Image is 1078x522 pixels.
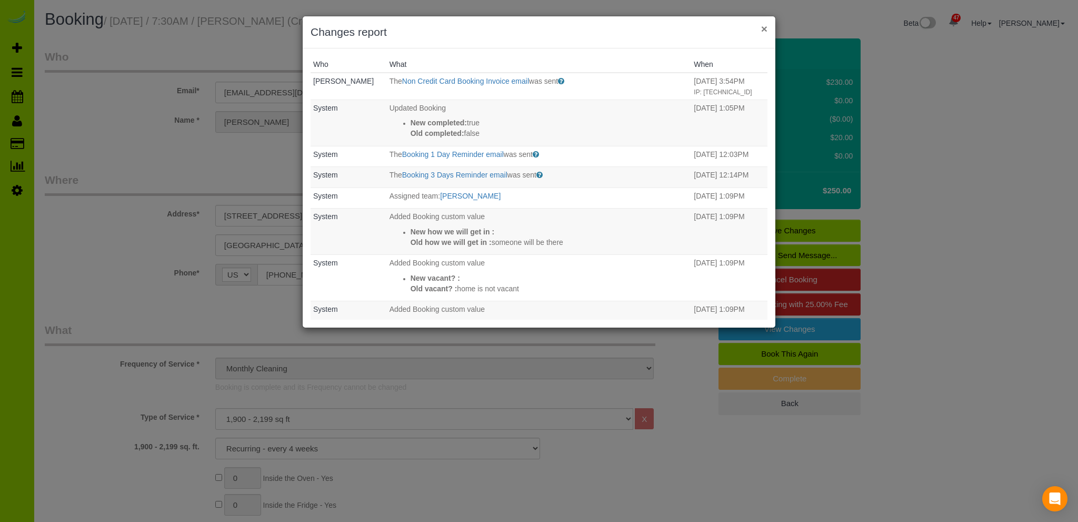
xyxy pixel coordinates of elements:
td: When [691,301,767,348]
strong: Old completed: [411,129,464,137]
td: Who [311,73,387,100]
td: Who [311,100,387,146]
p: true [411,117,689,128]
td: What [387,73,692,100]
sui-modal: Changes report [303,16,775,328]
p: false [411,128,689,139]
a: System [313,150,338,159]
strong: New completed: [411,119,467,127]
a: System [313,259,338,267]
span: Added Booking custom value [390,212,485,221]
span: The [390,171,402,179]
td: When [691,188,767,209]
span: was sent [504,150,533,159]
span: Added Booking custom value [390,305,485,313]
strong: Old vacant? : [411,284,457,293]
strong: Old how we will get in : [411,238,492,247]
td: Who [311,209,387,255]
h3: Changes report [311,24,767,40]
p: home is not vacant [411,283,689,294]
th: What [387,56,692,73]
span: Updated Booking [390,104,446,112]
td: What [387,255,692,301]
span: was sent [529,77,558,85]
a: Non Credit Card Booking Invoice email [402,77,529,85]
td: Who [311,188,387,209]
a: System [313,305,338,313]
span: was sent [507,171,536,179]
span: Assigned team: [390,192,441,200]
td: When [691,146,767,167]
td: What [387,100,692,146]
strong: New how we will get in : [411,228,494,236]
td: What [387,167,692,188]
td: When [691,167,767,188]
th: When [691,56,767,73]
td: What [387,301,692,348]
span: The [390,150,402,159]
a: [PERSON_NAME] [440,192,501,200]
a: [PERSON_NAME] [313,77,374,85]
td: What [387,146,692,167]
a: Booking 1 Day Reminder email [402,150,504,159]
td: When [691,209,767,255]
td: When [691,255,767,301]
strong: New vacant? : [411,274,460,282]
a: System [313,212,338,221]
th: Who [311,56,387,73]
span: Added Booking custom value [390,259,485,267]
td: Who [311,167,387,188]
td: What [387,209,692,255]
td: When [691,100,767,146]
td: Who [311,255,387,301]
a: System [313,192,338,200]
td: What [387,188,692,209]
button: × [761,23,767,34]
td: Who [311,301,387,348]
small: IP: [TECHNICAL_ID] [694,88,752,96]
a: Booking 3 Days Reminder email [402,171,507,179]
a: System [313,171,338,179]
p: someone will be there [411,237,689,248]
td: When [691,73,767,100]
div: Open Intercom Messenger [1042,486,1067,511]
a: System [313,104,338,112]
span: The [390,77,402,85]
td: Who [311,146,387,167]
